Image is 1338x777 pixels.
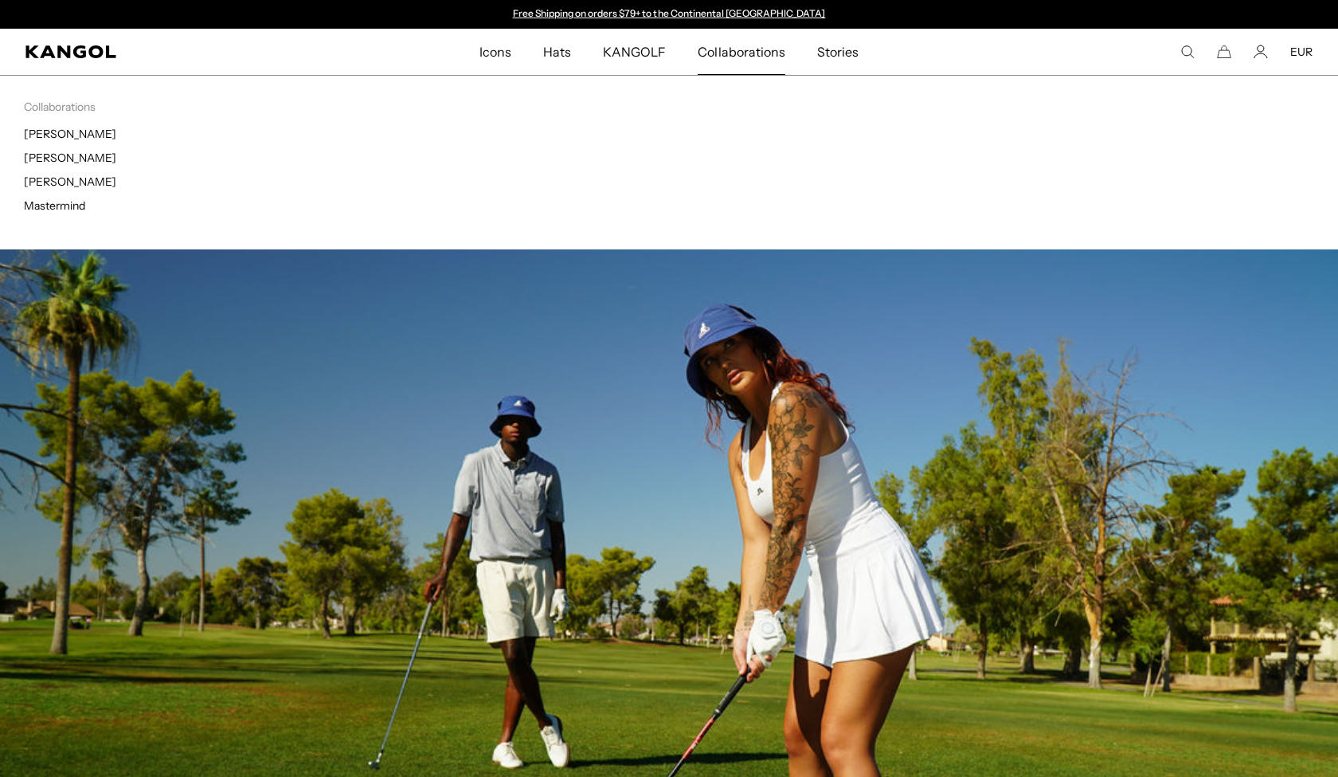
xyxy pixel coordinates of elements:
div: 1 of 2 [505,8,833,21]
a: Mastermind [24,198,85,213]
a: Icons [464,29,527,75]
div: Announcement [505,8,833,21]
a: KANGOLF [587,29,682,75]
button: EUR [1290,45,1313,59]
span: KANGOLF [603,29,666,75]
a: Stories [801,29,874,75]
a: Collaborations [682,29,800,75]
a: Account [1254,45,1268,59]
a: [PERSON_NAME] [24,175,116,189]
a: Hats [527,29,587,75]
span: Hats [543,29,571,75]
span: Icons [479,29,511,75]
span: Collaborations [698,29,784,75]
button: Cart [1217,45,1231,59]
a: Kangol [25,45,318,58]
a: [PERSON_NAME] [24,127,116,141]
slideshow-component: Announcement bar [505,8,833,21]
span: Stories [817,29,859,75]
p: Collaborations [24,100,669,114]
a: [PERSON_NAME] [24,151,116,165]
summary: Search here [1180,45,1195,59]
a: Free Shipping on orders $79+ to the Continental [GEOGRAPHIC_DATA] [513,7,826,19]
